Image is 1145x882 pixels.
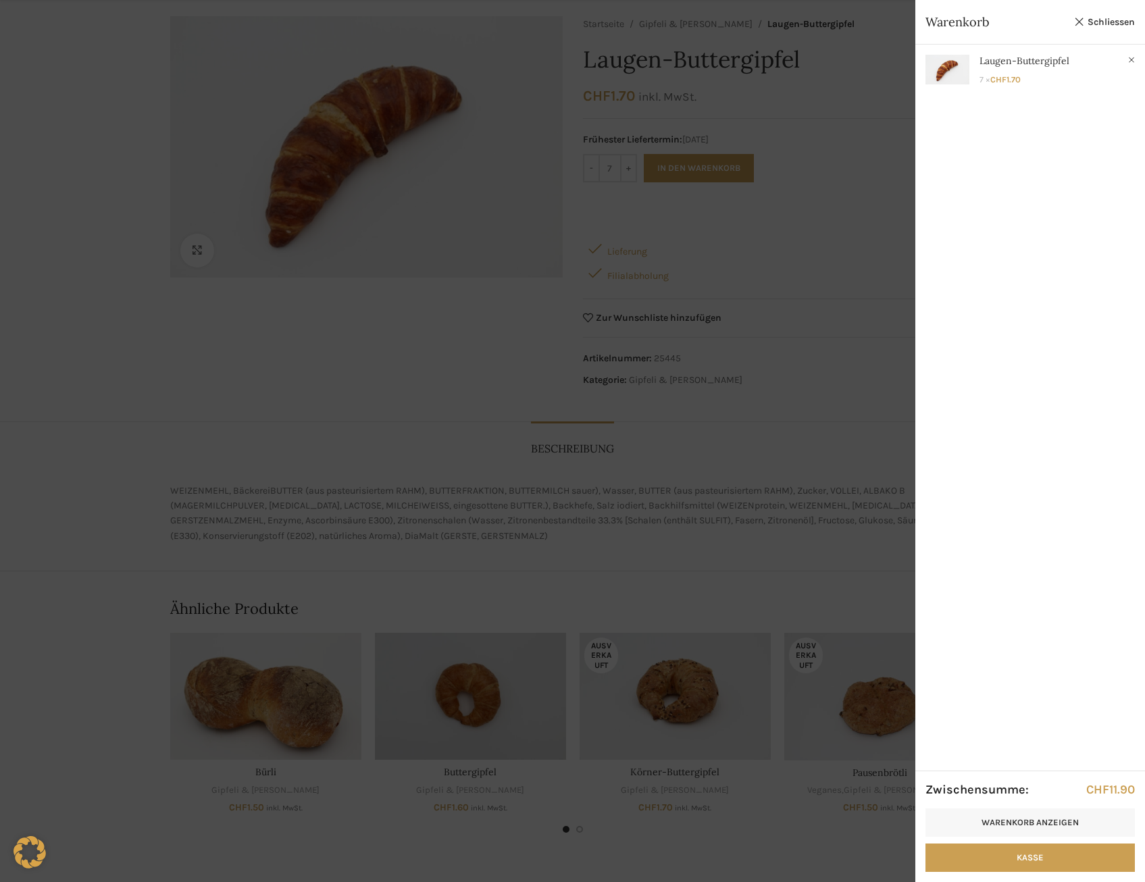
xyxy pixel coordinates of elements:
a: Laugen-Buttergipfel aus Warenkorb entfernen [1125,53,1138,67]
a: Warenkorb anzeigen [925,808,1135,837]
bdi: 11.90 [1086,782,1135,797]
a: Kasse [925,844,1135,872]
span: CHF [1086,782,1109,797]
a: Anzeigen [915,45,1145,94]
strong: Zwischensumme: [925,781,1029,798]
a: Schliessen [1074,14,1135,30]
span: Warenkorb [925,14,1067,30]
